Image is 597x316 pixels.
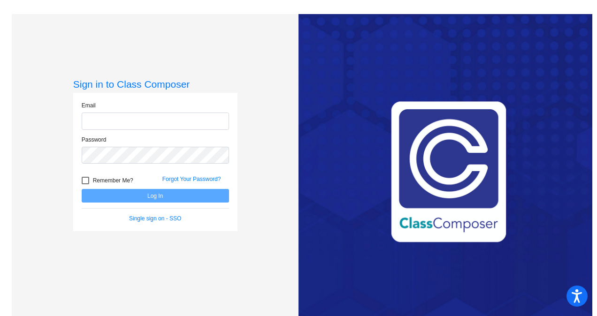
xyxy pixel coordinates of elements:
label: Password [82,135,107,144]
span: Remember Me? [93,175,133,186]
label: Email [82,101,96,110]
a: Single sign on - SSO [129,215,181,222]
a: Forgot Your Password? [162,176,221,182]
h3: Sign in to Class Composer [73,78,237,90]
button: Log In [82,189,229,203]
